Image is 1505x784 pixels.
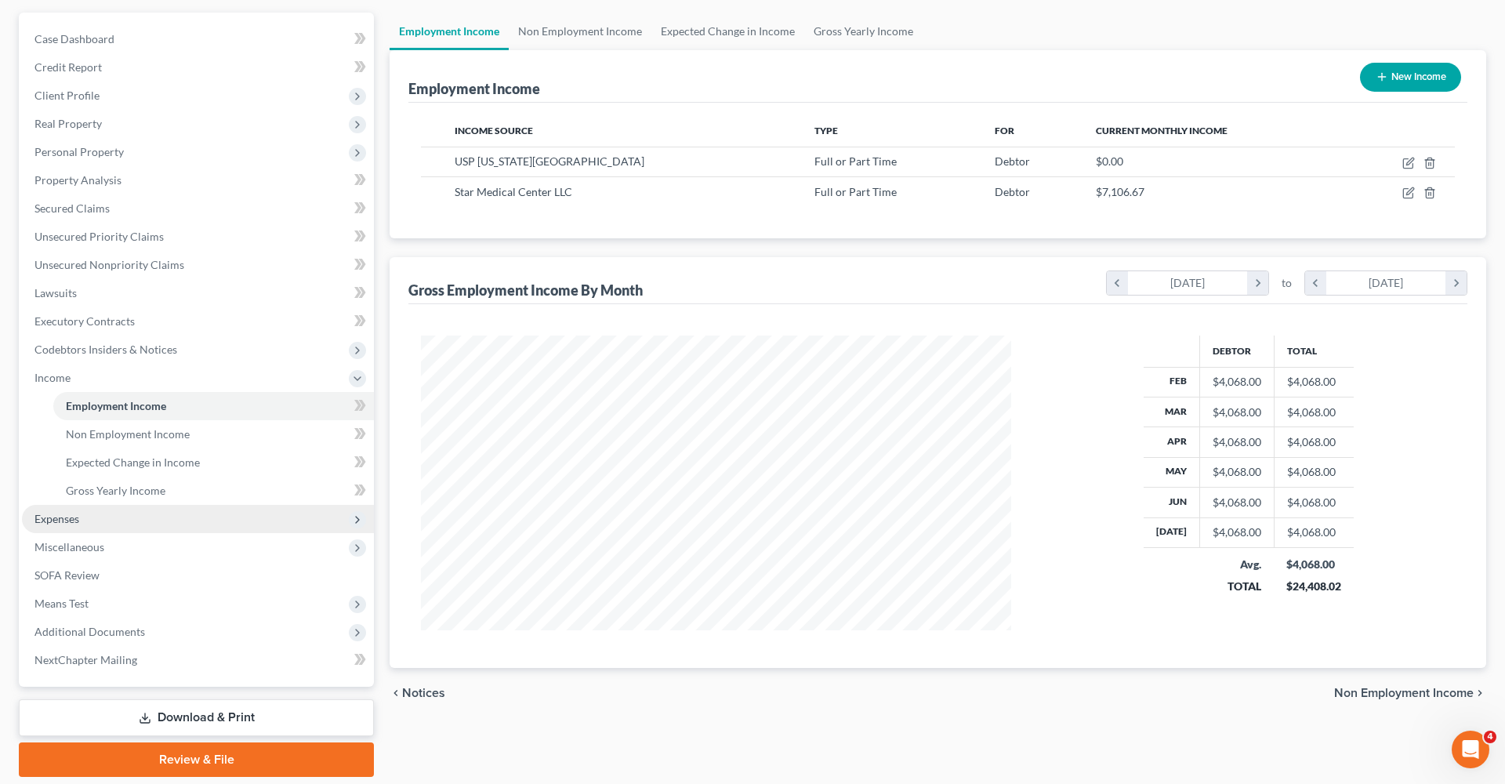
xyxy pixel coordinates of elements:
[1334,687,1474,699] span: Non Employment Income
[34,173,121,187] span: Property Analysis
[1144,397,1200,426] th: Mar
[34,201,110,215] span: Secured Claims
[66,484,165,497] span: Gross Yearly Income
[22,279,374,307] a: Lawsuits
[22,166,374,194] a: Property Analysis
[390,687,402,699] i: chevron_left
[34,625,145,638] span: Additional Documents
[34,60,102,74] span: Credit Report
[1212,579,1261,594] div: TOTAL
[1144,427,1200,457] th: Apr
[1144,517,1200,547] th: [DATE]
[1213,464,1261,480] div: $4,068.00
[66,427,190,441] span: Non Employment Income
[1484,731,1496,743] span: 4
[22,223,374,251] a: Unsecured Priority Claims
[1213,374,1261,390] div: $4,068.00
[995,125,1014,136] span: For
[34,32,114,45] span: Case Dashboard
[1274,367,1354,397] td: $4,068.00
[19,742,374,777] a: Review & File
[34,286,77,299] span: Lawsuits
[1286,557,1341,572] div: $4,068.00
[1360,63,1461,92] button: New Income
[34,568,100,582] span: SOFA Review
[1334,687,1486,699] button: Non Employment Income chevron_right
[22,194,374,223] a: Secured Claims
[34,371,71,384] span: Income
[34,145,124,158] span: Personal Property
[22,53,374,82] a: Credit Report
[1452,731,1489,768] iframe: Intercom live chat
[34,117,102,130] span: Real Property
[1213,434,1261,450] div: $4,068.00
[995,154,1030,168] span: Debtor
[1445,271,1467,295] i: chevron_right
[455,125,533,136] span: Income Source
[390,13,509,50] a: Employment Income
[1128,271,1248,295] div: [DATE]
[1274,427,1354,457] td: $4,068.00
[1247,271,1268,295] i: chevron_right
[53,392,374,420] a: Employment Income
[1213,495,1261,510] div: $4,068.00
[34,597,89,610] span: Means Test
[22,251,374,279] a: Unsecured Nonpriority Claims
[53,448,374,477] a: Expected Change in Income
[1274,517,1354,547] td: $4,068.00
[34,343,177,356] span: Codebtors Insiders & Notices
[1107,271,1128,295] i: chevron_left
[66,399,166,412] span: Employment Income
[1096,154,1123,168] span: $0.00
[34,540,104,554] span: Miscellaneous
[66,456,200,469] span: Expected Change in Income
[408,281,643,299] div: Gross Employment Income By Month
[1326,271,1446,295] div: [DATE]
[1474,687,1486,699] i: chevron_right
[408,79,540,98] div: Employment Income
[34,512,79,525] span: Expenses
[34,653,137,666] span: NextChapter Mailing
[22,307,374,336] a: Executory Contracts
[814,154,897,168] span: Full or Part Time
[1282,275,1292,291] span: to
[1286,579,1341,594] div: $24,408.02
[455,154,644,168] span: USP [US_STATE][GEOGRAPHIC_DATA]
[53,477,374,505] a: Gross Yearly Income
[34,230,164,243] span: Unsecured Priority Claims
[53,420,374,448] a: Non Employment Income
[804,13,923,50] a: Gross Yearly Income
[19,699,374,736] a: Download & Print
[1212,557,1261,572] div: Avg.
[1305,271,1326,295] i: chevron_left
[814,125,838,136] span: Type
[1144,367,1200,397] th: Feb
[34,258,184,271] span: Unsecured Nonpriority Claims
[390,687,445,699] button: chevron_left Notices
[22,25,374,53] a: Case Dashboard
[1274,397,1354,426] td: $4,068.00
[402,687,445,699] span: Notices
[34,89,100,102] span: Client Profile
[1144,457,1200,487] th: May
[1274,488,1354,517] td: $4,068.00
[1213,524,1261,540] div: $4,068.00
[34,314,135,328] span: Executory Contracts
[1096,185,1144,198] span: $7,106.67
[651,13,804,50] a: Expected Change in Income
[509,13,651,50] a: Non Employment Income
[1274,336,1354,367] th: Total
[455,185,572,198] span: Star Medical Center LLC
[22,561,374,590] a: SOFA Review
[22,646,374,674] a: NextChapter Mailing
[814,185,897,198] span: Full or Part Time
[1144,488,1200,517] th: Jun
[1096,125,1228,136] span: Current Monthly Income
[995,185,1030,198] span: Debtor
[1199,336,1274,367] th: Debtor
[1274,457,1354,487] td: $4,068.00
[1213,405,1261,420] div: $4,068.00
